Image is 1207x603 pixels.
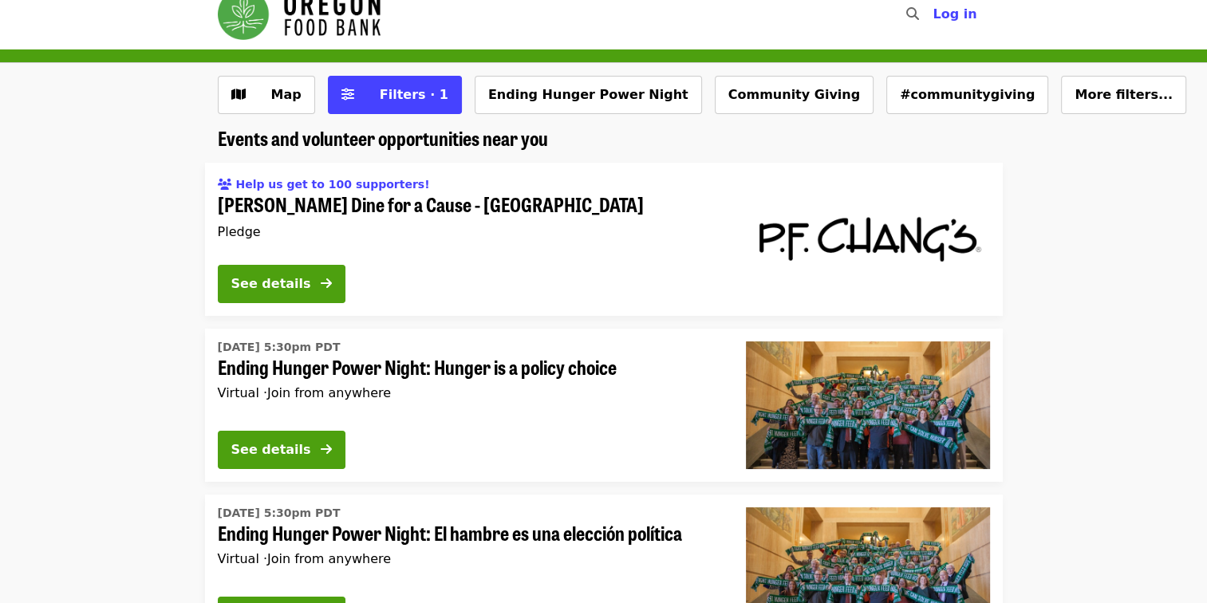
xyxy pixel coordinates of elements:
i: users icon [218,178,232,191]
div: See details [231,274,311,294]
span: Ending Hunger Power Night: El hambre es una elección política [218,522,720,545]
i: arrow-right icon [321,442,332,457]
button: See details [218,265,345,303]
span: Help us get to 100 supporters! [235,178,429,191]
button: Ending Hunger Power Night [475,76,702,114]
button: Show map view [218,76,315,114]
i: sliders-h icon [341,87,354,102]
span: Virtual · [218,385,392,400]
div: See details [231,440,311,459]
button: See details [218,431,345,469]
button: More filters... [1061,76,1186,114]
span: Pledge [218,224,261,239]
span: Events and volunteer opportunities near you [218,124,548,152]
img: Ending Hunger Power Night: Hunger is a policy choice organized by Oregon Food Bank [746,341,990,469]
time: [DATE] 5:30pm PDT [218,339,341,356]
a: See details for "PF Chang's Dine for a Cause - Hillsboro" [205,163,1003,316]
button: Community Giving [715,76,874,114]
span: Log in [933,6,976,22]
i: map icon [231,87,246,102]
span: Join from anywhere [267,551,391,566]
span: More filters... [1075,87,1173,102]
a: See details for "Ending Hunger Power Night: Hunger is a policy choice" [205,329,1003,482]
span: [PERSON_NAME] Dine for a Cause - [GEOGRAPHIC_DATA] [218,193,720,216]
img: PF Chang's Dine for a Cause - Hillsboro organized by Oregon Food Bank [746,175,990,303]
span: Ending Hunger Power Night: Hunger is a policy choice [218,356,720,379]
span: Virtual · [218,551,392,566]
span: Join from anywhere [267,385,391,400]
button: Filters (1 selected) [328,76,462,114]
button: #communitygiving [886,76,1048,114]
span: Map [271,87,302,102]
span: Filters · 1 [380,87,448,102]
time: [DATE] 5:30pm PDT [218,505,341,522]
i: arrow-right icon [321,276,332,291]
i: search icon [905,6,918,22]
